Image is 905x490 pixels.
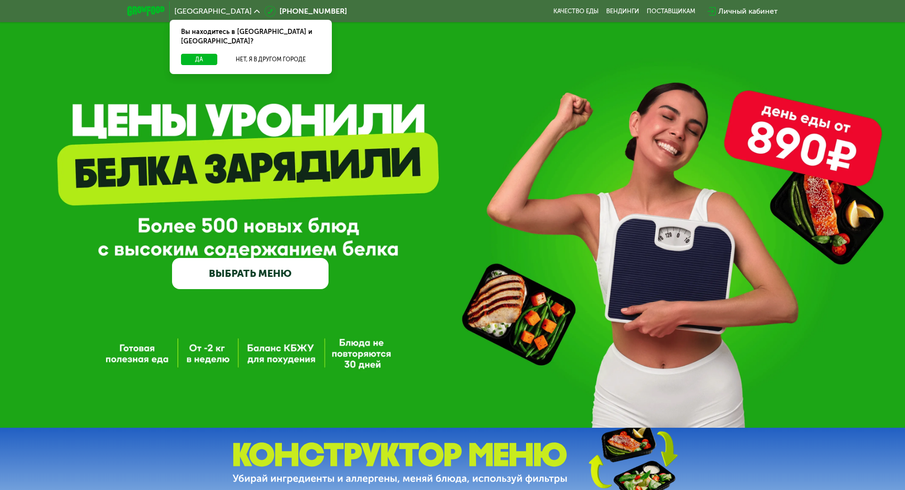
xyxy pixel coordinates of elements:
div: Личный кабинет [718,6,778,17]
a: Вендинги [606,8,639,15]
span: [GEOGRAPHIC_DATA] [174,8,252,15]
a: Качество еды [553,8,599,15]
button: Нет, я в другом городе [221,54,321,65]
a: [PHONE_NUMBER] [264,6,347,17]
a: ВЫБРАТЬ МЕНЮ [172,258,329,290]
div: Вы находитесь в [GEOGRAPHIC_DATA] и [GEOGRAPHIC_DATA]? [170,20,332,54]
div: поставщикам [647,8,695,15]
button: Да [181,54,217,65]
